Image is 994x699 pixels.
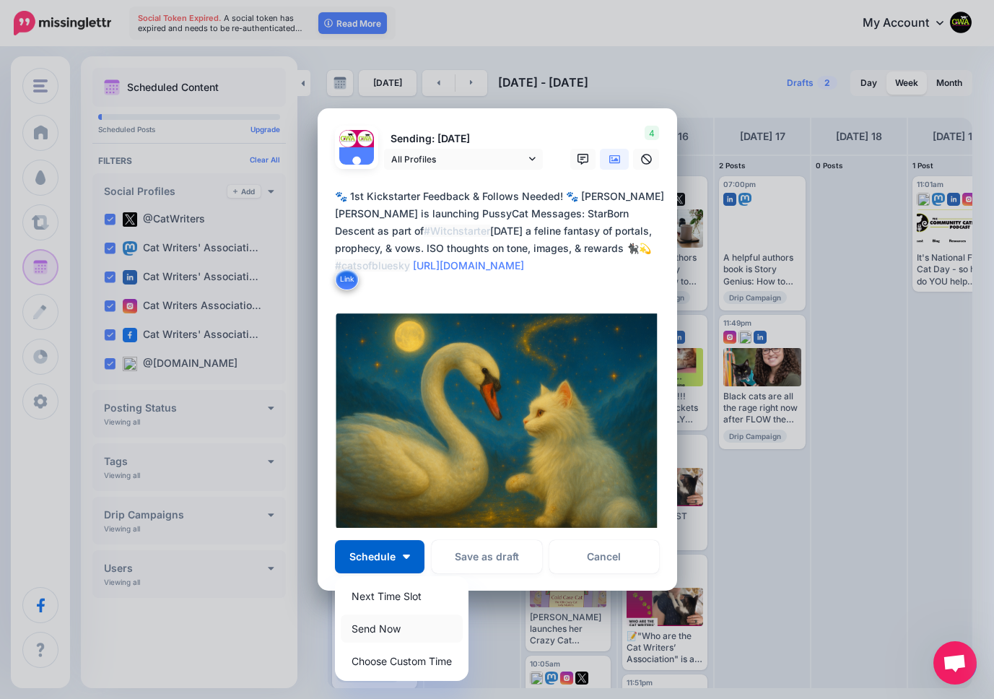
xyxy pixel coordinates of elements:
[384,131,543,147] p: Sending: [DATE]
[432,540,542,573] button: Save as draft
[339,147,374,182] img: user_default_image.png
[335,188,667,274] div: 🐾 1st Kickstarter Feedback & Follows Needed! 🐾 [PERSON_NAME] [PERSON_NAME] is launching PussyCat ...
[335,540,424,573] button: Schedule
[549,540,660,573] a: Cancel
[341,582,463,610] a: Next Time Slot
[341,615,463,643] a: Send Now
[335,312,660,529] img: F5VTRO14J8IGOU7GDIGRFMAAG20E7W2F.png
[645,126,659,140] span: 4
[339,130,357,147] img: 1qlX9Brh-74720.jpg
[391,152,526,167] span: All Profiles
[403,555,410,559] img: arrow-down-white.png
[349,552,396,562] span: Schedule
[341,647,463,675] a: Choose Custom Time
[335,269,359,290] button: Link
[384,149,543,170] a: All Profiles
[357,130,374,147] img: 45698106_333706100514846_7785613158785220608_n-bsa140427.jpg
[335,576,468,681] div: Schedule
